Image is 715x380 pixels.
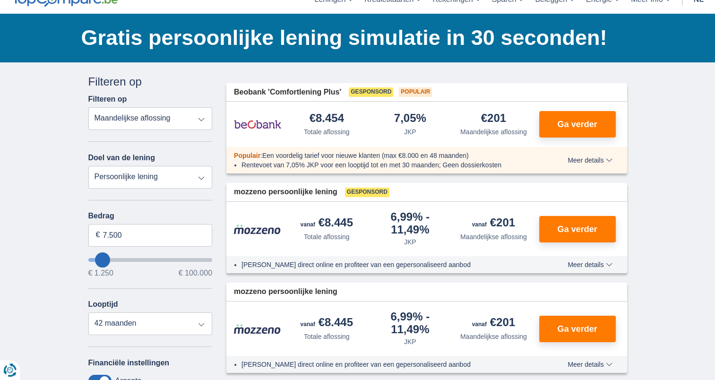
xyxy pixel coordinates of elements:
[557,120,597,129] span: Ga verder
[557,325,597,333] span: Ga verder
[399,87,432,97] span: Populair
[460,232,527,242] div: Maandelijkse aflossing
[234,224,281,234] img: product.pl.alt Mozzeno
[241,360,533,369] li: [PERSON_NAME] direct online en profiteer van een gepersonaliseerd aanbod
[404,337,416,346] div: JKP
[568,157,612,164] span: Meer details
[241,160,533,170] li: Rentevoet van 7,05% JKP voor een looptijd tot en met 30 maanden; Geen dossierkosten
[88,154,155,162] label: Doel van de lening
[372,211,448,235] div: 6,99%
[460,332,527,341] div: Maandelijkse aflossing
[560,361,619,368] button: Meer details
[88,359,170,367] label: Financiële instellingen
[96,230,100,241] span: €
[234,152,260,159] span: Populair
[234,286,337,297] span: mozzeno persoonlijke lening
[560,261,619,268] button: Meer details
[226,151,541,160] div: :
[88,74,213,90] div: Filteren op
[234,87,341,98] span: Beobank 'Comfortlening Plus'
[345,188,389,197] span: Gesponsord
[372,311,448,335] div: 6,99%
[539,111,616,138] button: Ga verder
[179,269,212,277] span: € 100.000
[241,260,533,269] li: [PERSON_NAME] direct online en profiteer van een gepersonaliseerd aanbod
[472,217,515,230] div: €201
[262,152,469,159] span: Een voordelig tarief voor nieuwe klanten (max €8.000 en 48 maanden)
[304,332,350,341] div: Totale aflossing
[460,127,527,137] div: Maandelijkse aflossing
[88,212,213,220] label: Bedrag
[234,112,281,136] img: product.pl.alt Beobank
[88,269,113,277] span: € 1.250
[568,261,612,268] span: Meer details
[404,127,416,137] div: JKP
[88,95,127,104] label: Filteren op
[301,317,353,330] div: €8.445
[481,112,506,125] div: €201
[234,187,337,198] span: mozzeno persoonlijke lening
[539,216,616,242] button: Ga verder
[472,317,515,330] div: €201
[88,300,118,309] label: Looptijd
[404,237,416,247] div: JKP
[557,225,597,233] span: Ga verder
[88,258,213,262] input: wantToBorrow
[301,217,353,230] div: €8.445
[539,316,616,342] button: Ga verder
[304,232,350,242] div: Totale aflossing
[81,23,627,52] h1: Gratis persoonlijke lening simulatie in 30 seconden!
[394,112,426,125] div: 7,05%
[560,156,619,164] button: Meer details
[234,324,281,334] img: product.pl.alt Mozzeno
[349,87,393,97] span: Gesponsord
[304,127,350,137] div: Totale aflossing
[568,361,612,368] span: Meer details
[310,112,344,125] div: €8.454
